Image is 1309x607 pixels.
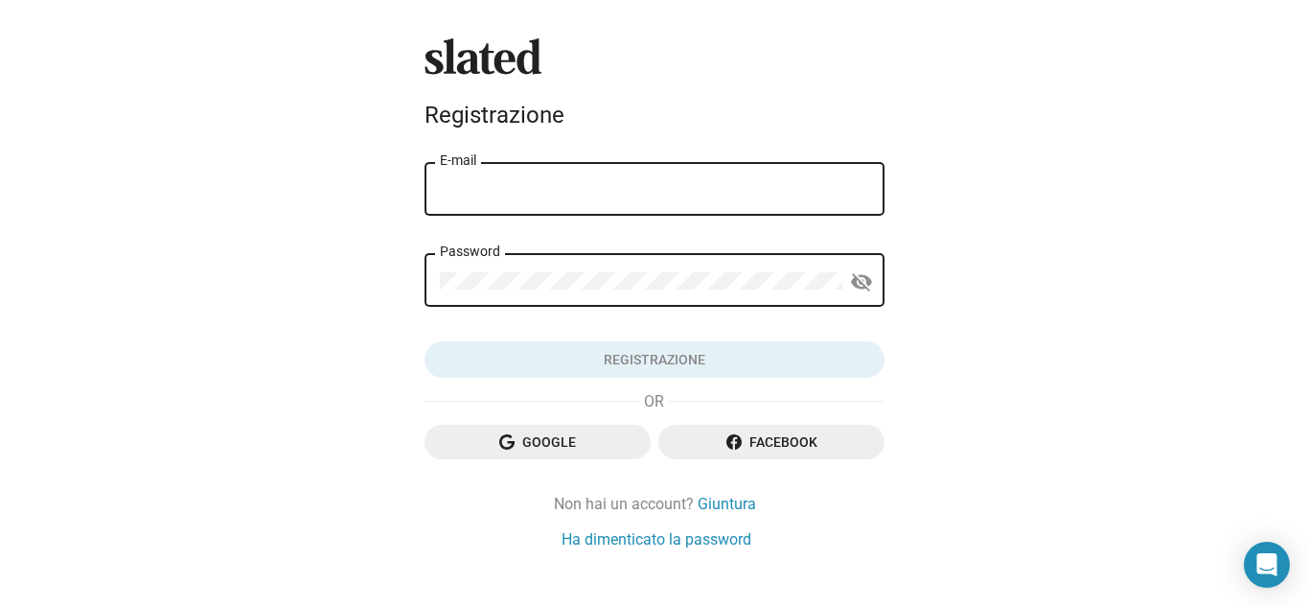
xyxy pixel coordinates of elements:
font: Google [522,434,576,450]
font: Giuntura [698,495,756,513]
font: Registrazione [425,102,564,128]
font: Non hai un account? [554,495,694,513]
button: Google [425,425,651,459]
button: Facebook [658,425,884,459]
font: Ha dimenticato la password [562,530,751,549]
div: Open Intercom Messenger [1244,542,1290,588]
a: Ha dimenticato la password [562,529,751,549]
button: Mostra password [842,263,881,301]
mat-icon: visibility_off [850,268,873,297]
font: Facebook [749,434,817,450]
a: Giuntura [698,494,756,514]
sl-branding: Registrazione [425,38,884,136]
